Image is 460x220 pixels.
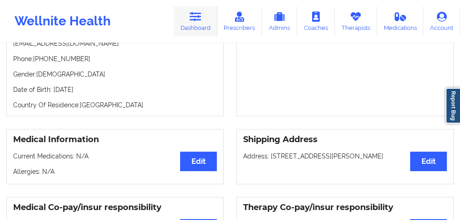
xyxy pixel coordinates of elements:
h3: Shipping Address [243,134,447,145]
p: Current Medications: N/A [13,152,217,161]
h3: Therapy Co-pay/insur responsibility [243,202,447,213]
p: Date of Birth: [DATE] [13,85,217,94]
p: Address: [STREET_ADDRESS][PERSON_NAME] [243,152,447,161]
a: Prescribers [217,6,262,36]
p: Country Of Residence: [GEOGRAPHIC_DATA] [13,100,217,110]
h3: Medical Information [13,134,217,145]
a: Report Bug [445,88,460,124]
a: Coaches [297,6,335,36]
a: Admins [262,6,297,36]
p: Gender: [DEMOGRAPHIC_DATA] [13,70,217,79]
a: Dashboard [174,6,217,36]
h3: Medical Co-pay/insur responsibility [13,202,217,213]
a: Therapists [335,6,377,36]
button: Edit [180,152,217,171]
a: Account [423,6,460,36]
p: Phone: [PHONE_NUMBER] [13,54,217,63]
a: Medications [377,6,424,36]
button: Edit [410,152,447,171]
p: Allergies: N/A [13,167,217,176]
